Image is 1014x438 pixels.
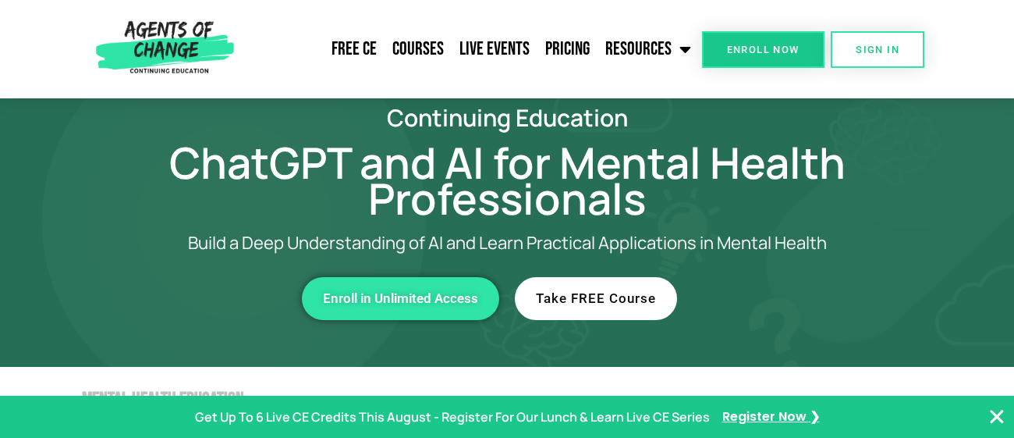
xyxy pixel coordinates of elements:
[323,292,478,305] span: Enroll in Unlimited Access
[195,406,710,429] p: Get Up To 6 Live CE Credits This August - Register For Our Lunch & Learn Live CE Series
[324,30,385,69] a: Free CE
[452,30,537,69] a: Live Events
[536,292,656,305] span: Take FREE Course
[515,277,677,320] a: Take FREE Course
[240,30,700,69] nav: Menu
[385,30,452,69] a: Courses
[125,232,889,254] p: Build a Deep Understanding of AI and Learn Practical Applications in Mental Health
[987,408,1006,426] button: Close Banner
[302,277,499,320] a: Enroll in Unlimited Access
[727,45,799,55] span: Enroll Now
[537,30,597,69] a: Pricing
[597,30,699,69] a: Resources
[62,144,952,216] h1: ChatGPT and AI for Mental Health Professionals
[82,390,952,410] h2: Mental Health Education
[702,31,824,68] a: Enroll Now
[62,106,952,129] h2: Continuing Education
[722,406,820,429] a: Register Now ❯
[856,45,899,55] span: SIGN IN
[831,31,924,68] a: SIGN IN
